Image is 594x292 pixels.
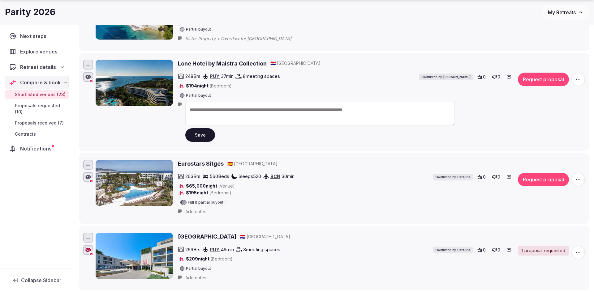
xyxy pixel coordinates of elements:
[476,173,488,181] button: 0
[270,173,280,179] a: BCN
[490,73,502,81] button: 0
[96,233,173,279] img: Hotel Parentium Plava Laguna
[221,246,234,253] span: 46 min
[5,90,69,99] a: Shortlisted venues (23)
[443,75,471,79] span: [PERSON_NAME]
[210,173,229,180] span: 560 Beds
[186,190,231,196] span: $195 night
[433,174,473,180] div: Shortlisted by
[20,48,60,55] span: Explore venues
[186,83,232,89] span: $194 night
[185,209,206,215] span: Add notes
[5,273,69,287] button: Collapse Sidebar
[209,83,232,88] span: (Bedroom)
[457,248,471,252] span: Catalina
[497,247,500,253] span: 0
[483,174,486,180] span: 0
[185,275,206,281] span: Add notes
[96,60,173,106] img: Lone Hotel by Maistra Collection
[227,161,233,167] button: 🇪🇸
[282,173,295,180] span: 30 min
[5,45,69,58] a: Explore venues
[221,73,234,79] span: 37 min
[186,267,211,270] span: Partial buyout
[270,61,276,66] span: 🇭🇷
[490,246,502,254] button: 0
[243,246,280,253] span: 3 meeting spaces
[5,101,69,116] a: Proposals requested (10)
[20,32,49,40] span: Next steps
[5,119,69,127] a: Proposals received (7)
[15,131,36,137] span: Contracts
[188,201,223,204] span: Full & partial buyout
[548,9,576,15] span: My Retreats
[185,173,200,180] span: 263 Brs
[186,28,211,31] span: Partial buyout
[186,256,233,262] span: $209 night
[218,183,235,188] span: (Venue)
[497,174,500,180] span: 0
[277,60,321,66] span: [GEOGRAPHIC_DATA]
[178,233,236,240] a: [GEOGRAPHIC_DATA]
[483,247,486,253] span: 0
[239,173,261,180] span: Sleeps 520
[186,94,211,97] span: Partial buyout
[518,73,569,86] button: Request proposal
[185,246,200,253] span: 269 Brs
[20,63,56,71] span: Retreat details
[518,246,569,256] a: 1 proposal requested
[20,145,54,152] span: Notifications
[178,160,224,167] a: Eurostars Sitges
[247,234,290,240] span: [GEOGRAPHIC_DATA]
[433,247,473,253] div: Shortlisted by
[210,247,220,252] a: PUY
[240,234,245,240] button: 🇭🇷
[542,5,589,20] button: My Retreats
[210,256,233,261] span: (Bedroom)
[476,246,488,254] button: 0
[185,73,200,79] span: 248 Brs
[490,173,502,181] button: 0
[457,175,471,179] span: Catalina
[209,190,231,195] span: (Bedroom)
[185,128,215,142] button: Save
[497,74,500,80] span: 0
[185,36,304,42] span: Sister Property + Overflow for [GEOGRAPHIC_DATA]
[15,91,66,98] span: Shortlisted venues (23)
[21,277,61,283] span: Collapse Sidebar
[483,74,486,80] span: 0
[419,74,473,80] div: Shortlisted by
[5,30,69,43] a: Next steps
[186,183,235,189] span: $65,000 night
[518,173,569,186] button: Request proposal
[476,73,488,81] button: 0
[96,160,173,206] img: Eurostars Sitges
[234,161,278,167] span: [GEOGRAPHIC_DATA]
[15,120,64,126] span: Proposals received (7)
[5,6,55,18] h1: Parity 2026
[210,73,220,79] a: PUY
[178,60,267,67] a: Lone Hotel by Maistra Collection
[243,73,280,79] span: 8 meeting spaces
[5,130,69,138] a: Contracts
[20,79,61,86] span: Compare & book
[5,142,69,155] a: Notifications
[270,60,276,66] button: 🇭🇷
[15,103,66,115] span: Proposals requested (10)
